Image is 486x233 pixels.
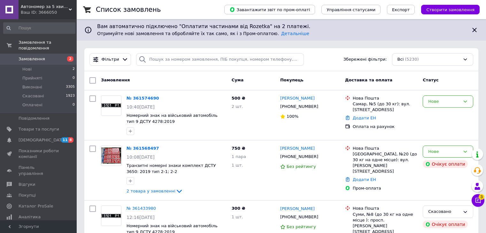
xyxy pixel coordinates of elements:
span: Автономер за 5 хвилин [21,4,69,10]
img: Фото товару [101,103,121,108]
span: 2 [67,56,73,62]
span: Експорт [392,7,410,12]
span: 10:08[DATE] [127,154,155,160]
span: Прийняті [22,75,42,81]
span: 300 ₴ [232,206,245,211]
a: Номерний знак на військовий автомобіль тип 9 ДСТУ 4278:2019 [127,113,218,124]
span: Вам автоматично підключено "Оплатити частинами від Rozetka" на 2 платежі. [97,23,466,30]
div: Нова Пошта [353,146,418,151]
span: Скасовані [22,93,44,99]
span: Cума [232,78,243,82]
button: Управління статусами [321,5,381,14]
span: [PHONE_NUMBER] [280,154,318,159]
span: 8 [68,137,73,143]
div: Нова Пошта [353,95,418,101]
span: Отримуйте нові замовлення та обробляйте їх так само, як і з Пром-оплатою. [97,31,309,36]
a: Створити замовлення [415,7,480,12]
span: Повідомлення [19,116,50,121]
span: Покупці [19,192,36,198]
span: 1 шт. [232,214,243,219]
span: 750 ₴ [232,146,245,151]
div: [GEOGRAPHIC_DATA], №20 (до 30 кг на одне місце): вул. [PERSON_NAME][STREET_ADDRESS] [353,151,418,175]
span: 10:40[DATE] [127,104,155,109]
span: 0 [73,75,75,81]
span: Управління статусами [327,7,375,12]
h1: Список замовлень [96,6,161,13]
a: № 361433980 [127,206,156,211]
span: Без рейтингу [287,224,316,229]
span: Каталог ProSale [19,203,53,209]
a: Фото товару [101,206,121,226]
a: Фото товару [101,146,121,166]
span: Створити замовлення [426,7,474,12]
span: Товари та послуги [19,126,59,132]
a: № 361574690 [127,96,159,101]
img: Фото товару [101,214,121,218]
div: Нове [428,148,460,155]
button: Експорт [387,5,415,14]
a: [PERSON_NAME] [280,95,315,101]
span: Всі [397,56,404,63]
a: 2 товара у замовленні [127,189,183,193]
span: [PHONE_NUMBER] [280,104,318,109]
span: Фільтри [102,56,119,63]
span: 0 [73,102,75,108]
div: Нова Пошта [353,206,418,211]
span: Відгуки [19,182,35,187]
span: Збережені фільтри: [343,56,387,63]
span: [DEMOGRAPHIC_DATA] [19,137,66,143]
div: Оплата на рахунок [353,124,418,130]
span: [PHONE_NUMBER] [280,214,318,219]
span: Замовлення [19,56,45,62]
a: [PERSON_NAME] [280,206,315,212]
span: Замовлення [101,78,130,82]
a: [PERSON_NAME] [280,146,315,152]
input: Пошук за номером замовлення, ПІБ покупця, номером телефону, Email, номером накладної [136,53,304,66]
div: Самар, №5 (до 30 кг): вул. [STREET_ADDRESS] [353,101,418,113]
div: Очікує оплати [423,160,468,168]
span: 12:16[DATE] [127,215,155,220]
a: Додати ЕН [353,177,376,182]
span: (5230) [405,57,419,62]
div: Ваш ID: 3666050 [21,10,77,15]
div: Пром-оплата [353,185,418,191]
span: 100% [287,114,298,119]
span: Аналітика [19,214,41,220]
button: Чат з покупцем3 [472,194,484,207]
span: Замовлення та повідомлення [19,40,77,51]
span: 2 шт. [232,104,243,109]
input: Пошук [3,22,75,34]
span: 11 [61,137,68,143]
button: Створити замовлення [421,5,480,14]
a: Фото товару [101,95,121,116]
span: 2 товара у замовленні [127,189,175,193]
div: Скасовано [428,208,460,215]
span: 3305 [66,84,75,90]
a: Детальніше [281,31,309,36]
span: Завантажити звіт по пром-оплаті [229,7,310,12]
button: Завантажити звіт по пром-оплаті [224,5,315,14]
span: Покупець [280,78,304,82]
div: Нове [428,98,460,105]
span: 2 [73,66,75,72]
a: Додати ЕН [353,116,376,120]
span: 500 ₴ [232,96,245,101]
span: Нові [22,66,32,72]
a: Транзитні номерні знаки комплект ДСТУ 3650: 2019 тип 2-1; 2-2 [127,163,216,174]
span: Без рейтингу [287,164,316,169]
span: Статус [423,78,439,82]
span: Виконані [22,84,42,90]
span: Панель управління [19,165,59,176]
span: 1923 [66,93,75,99]
span: Оплачені [22,102,42,108]
span: Доставка та оплата [345,78,392,82]
img: Фото товару [101,147,121,163]
span: 1 шт. [232,163,243,168]
a: № 361568497 [127,146,159,151]
div: Очікує оплати [423,221,468,228]
span: 3 [479,194,484,200]
span: Показники роботи компанії [19,148,59,160]
span: 1 пара [232,154,246,159]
